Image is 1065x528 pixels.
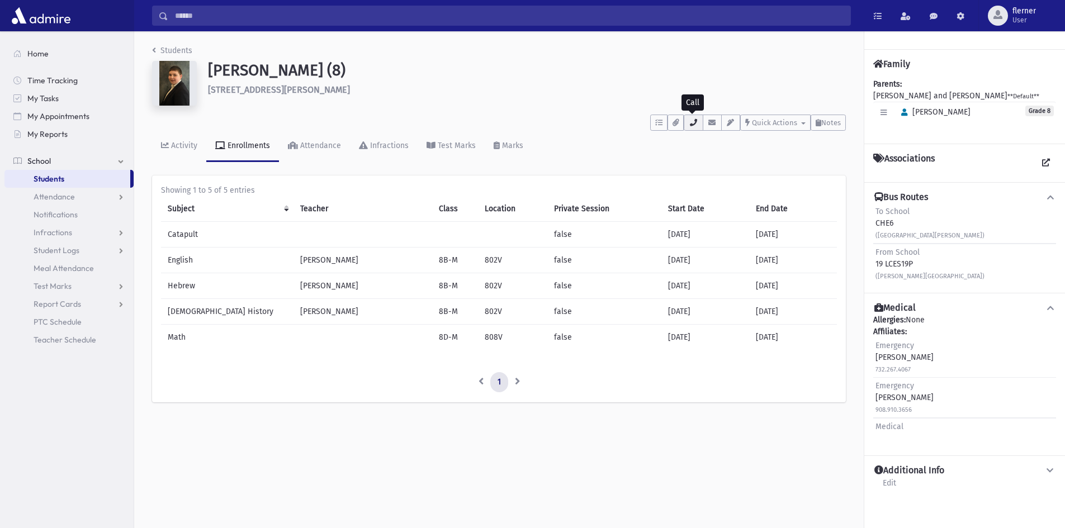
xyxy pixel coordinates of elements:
[27,156,51,166] span: School
[478,248,547,273] td: 802V
[368,141,409,150] div: Infractions
[875,340,934,375] div: [PERSON_NAME]
[436,141,476,150] div: Test Marks
[152,131,206,162] a: Activity
[873,153,935,173] h4: Associations
[4,152,134,170] a: School
[873,327,907,336] b: Affiliates:
[875,406,912,413] small: 908.910.3656
[4,206,134,223] a: Notifications
[4,107,134,125] a: My Appointments
[875,366,911,373] small: 732.267.4067
[161,196,294,222] th: Subject
[161,273,294,299] td: Hebrew
[882,477,897,497] a: Edit
[4,277,134,295] a: Test Marks
[4,259,134,277] a: Meal Attendance
[27,111,89,121] span: My Appointments
[896,107,971,117] span: [PERSON_NAME]
[749,273,837,299] td: [DATE]
[661,248,749,273] td: [DATE]
[873,192,1056,203] button: Bus Routes
[873,302,1056,314] button: Medical
[208,84,846,95] h6: [STREET_ADDRESS][PERSON_NAME]
[4,223,134,241] a: Infractions
[875,273,984,280] small: ([PERSON_NAME][GEOGRAPHIC_DATA])
[34,192,75,202] span: Attendance
[875,246,984,282] div: 19 LCES19P
[478,196,547,222] th: Location
[206,131,279,162] a: Enrollments
[547,299,661,325] td: false
[875,232,984,239] small: ([GEOGRAPHIC_DATA][PERSON_NAME])
[873,314,1056,446] div: None
[4,170,130,188] a: Students
[752,118,797,127] span: Quick Actions
[418,131,485,162] a: Test Marks
[350,131,418,162] a: Infractions
[169,141,197,150] div: Activity
[547,222,661,248] td: false
[811,115,846,131] button: Notes
[4,72,134,89] a: Time Tracking
[1025,106,1054,116] span: Grade 8
[661,325,749,350] td: [DATE]
[152,46,192,55] a: Students
[547,248,661,273] td: false
[821,118,841,127] span: Notes
[478,273,547,299] td: 802V
[873,315,906,325] b: Allergies:
[875,206,984,241] div: CHE6
[294,299,432,325] td: [PERSON_NAME]
[152,45,192,61] nav: breadcrumb
[547,325,661,350] td: false
[34,317,82,327] span: PTC Schedule
[34,281,72,291] span: Test Marks
[873,59,910,69] h4: Family
[500,141,523,150] div: Marks
[4,45,134,63] a: Home
[661,273,749,299] td: [DATE]
[547,273,661,299] td: false
[27,75,78,85] span: Time Tracking
[4,241,134,259] a: Student Logs
[294,196,432,222] th: Teacher
[478,299,547,325] td: 802V
[9,4,73,27] img: AdmirePro
[34,227,72,237] span: Infractions
[294,273,432,299] td: [PERSON_NAME]
[4,188,134,206] a: Attendance
[161,184,837,196] div: Showing 1 to 5 of 5 entries
[749,325,837,350] td: [DATE]
[34,263,94,273] span: Meal Attendance
[34,299,81,309] span: Report Cards
[661,196,749,222] th: Start Date
[4,125,134,143] a: My Reports
[4,313,134,331] a: PTC Schedule
[4,295,134,313] a: Report Cards
[432,248,478,273] td: 8B-M
[4,331,134,349] a: Teacher Schedule
[1012,16,1036,25] span: User
[208,61,846,80] h1: [PERSON_NAME] (8)
[547,196,661,222] th: Private Session
[298,141,341,150] div: Attendance
[875,248,920,257] span: From School
[490,372,508,392] a: 1
[749,248,837,273] td: [DATE]
[161,325,294,350] td: Math
[34,174,64,184] span: Students
[161,248,294,273] td: English
[1036,153,1056,173] a: View all Associations
[1012,7,1036,16] span: flerner
[4,89,134,107] a: My Tasks
[875,380,934,415] div: [PERSON_NAME]
[661,299,749,325] td: [DATE]
[875,422,903,431] span: Medical
[279,131,350,162] a: Attendance
[27,129,68,139] span: My Reports
[34,335,96,345] span: Teacher Schedule
[873,79,902,89] b: Parents:
[225,141,270,150] div: Enrollments
[749,196,837,222] th: End Date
